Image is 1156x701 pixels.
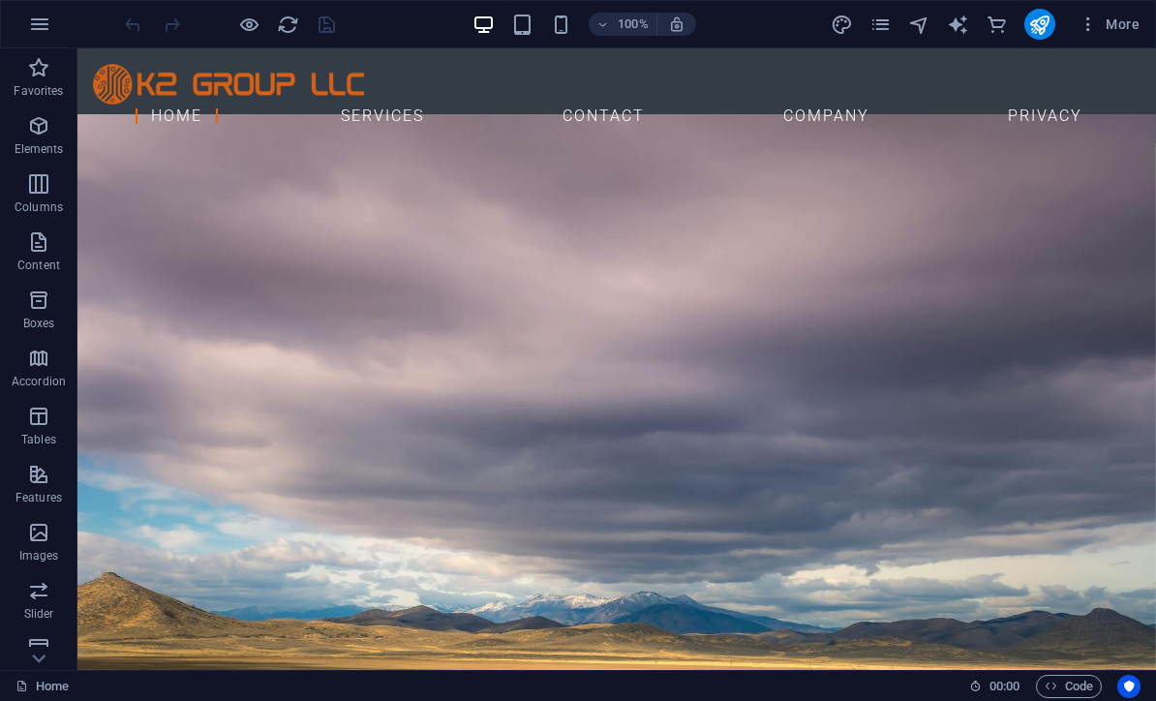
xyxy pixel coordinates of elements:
button: 100% [589,13,657,36]
i: Reload page [277,14,299,36]
button: reload [276,13,299,36]
button: commerce [986,13,1009,36]
button: Code [1036,675,1102,698]
p: Tables [21,432,56,447]
p: Accordion [12,374,66,389]
button: Click here to leave preview mode and continue editing [237,13,260,36]
p: Elements [15,141,64,157]
button: text_generator [947,13,970,36]
i: Publish [1028,14,1050,36]
button: More [1071,9,1147,40]
p: Images [19,548,59,564]
p: Columns [15,199,63,215]
h6: Session time [969,675,1020,698]
span: More [1079,15,1140,34]
p: Favorites [14,83,63,99]
button: publish [1024,9,1055,40]
i: Design (Ctrl+Alt+Y) [831,14,853,36]
i: Navigator [908,14,930,36]
button: navigator [908,13,931,36]
p: Content [17,258,60,273]
span: : [1003,679,1006,693]
p: Features [15,490,62,505]
span: 00 00 [989,675,1019,698]
a: Click to cancel selection. Double-click to open Pages [15,675,69,698]
i: Commerce [986,14,1008,36]
h6: 100% [618,13,649,36]
button: Usercentrics [1117,675,1141,698]
i: Pages (Ctrl+Alt+S) [869,14,892,36]
i: AI Writer [947,14,969,36]
span: Code [1045,675,1093,698]
p: Boxes [23,316,55,331]
button: design [831,13,854,36]
i: On resize automatically adjust zoom level to fit chosen device. [668,15,685,33]
button: pages [869,13,893,36]
p: Slider [24,606,54,622]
